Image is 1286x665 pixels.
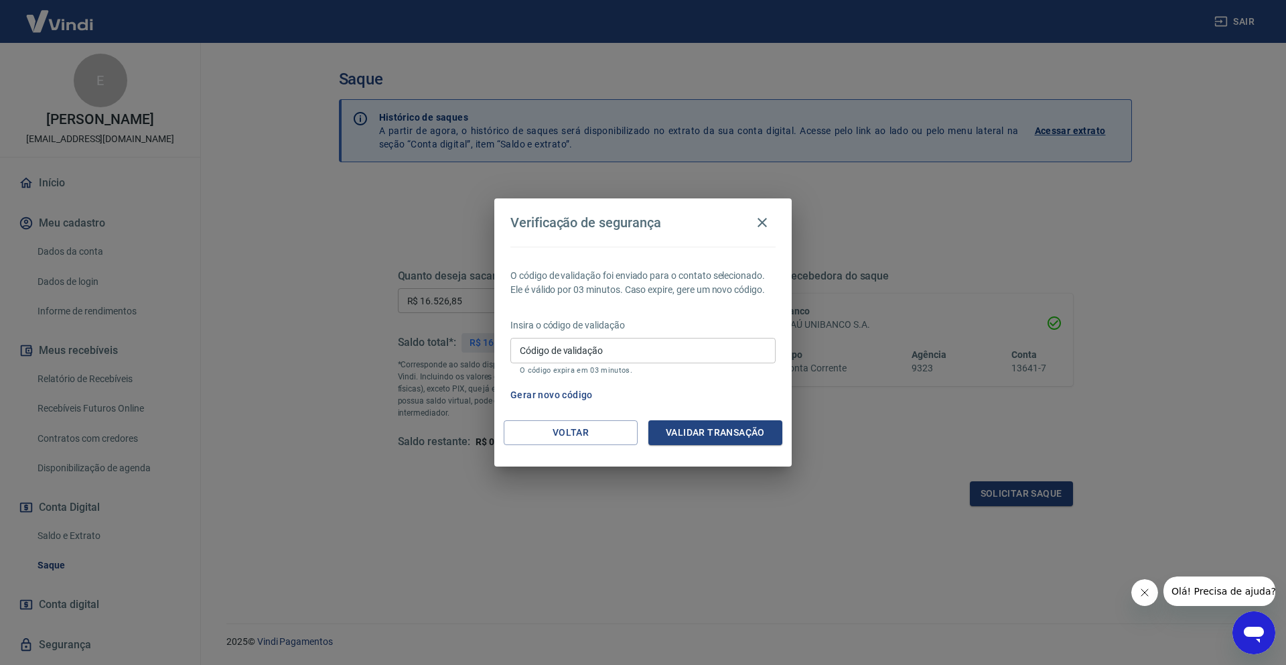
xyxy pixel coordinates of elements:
button: Gerar novo código [505,383,598,408]
p: Insira o código de validação [510,318,776,332]
span: Olá! Precisa de ajuda? [8,9,113,20]
button: Voltar [504,420,638,445]
p: O código expira em 03 minutos. [520,366,766,375]
iframe: Botão para abrir a janela de mensagens [1232,611,1275,654]
p: O código de validação foi enviado para o contato selecionado. Ele é válido por 03 minutos. Caso e... [510,269,776,297]
iframe: Mensagem da empresa [1163,577,1275,606]
button: Validar transação [648,420,782,445]
iframe: Fechar mensagem [1131,579,1158,606]
h4: Verificação de segurança [510,215,661,231]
